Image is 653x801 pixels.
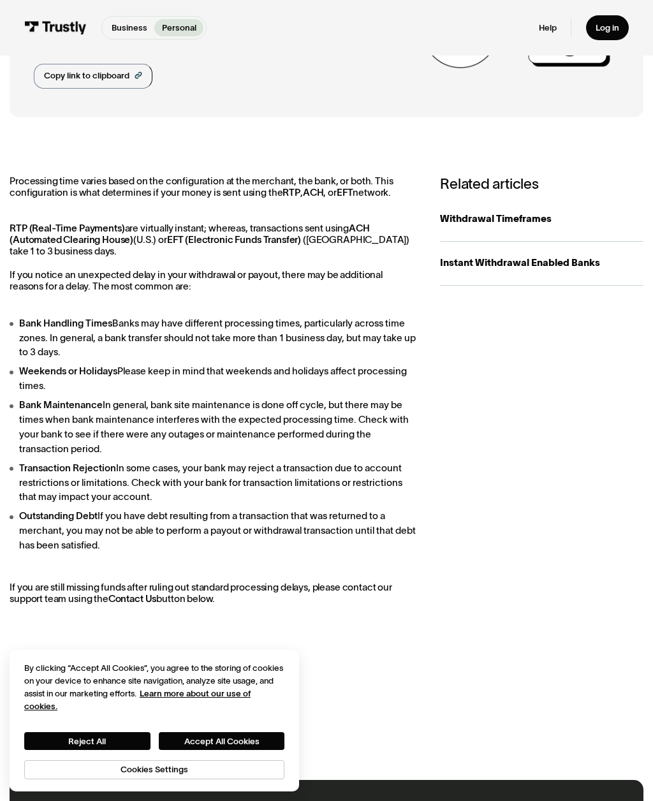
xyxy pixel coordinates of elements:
strong: Transaction Rejection [19,462,116,473]
strong: EFT [337,187,353,198]
li: If you have debt resulting from a transaction that was returned to a merchant, you may not be abl... [10,509,416,552]
strong: Weekends or Holidays [19,365,117,376]
button: Cookies Settings [24,760,285,779]
h3: Related articles [440,175,643,193]
a: More information about your privacy, opens in a new tab [24,689,251,711]
div: Withdrawal Timeframes [440,212,643,226]
a: Instant Withdrawal Enabled Banks [440,242,643,286]
strong: ACH (Automated Clearing House) [10,223,370,245]
button: Accept All Cookies [159,732,285,750]
div: Instant Withdrawal Enabled Banks [440,256,643,270]
li: In general, bank site maintenance is done off cycle, but there may be times when bank maintenance... [10,398,416,456]
strong: RTP [282,187,300,198]
p: If you are still missing funds after ruling out standard processing delays, please contact our su... [10,582,416,605]
p: Processing time varies based on the configuration at the merchant, the bank, or both. This config... [10,175,416,198]
strong: Outstanding Debt [19,510,98,521]
strong: Bank Handling Times [19,318,112,328]
strong: ACH [303,187,324,198]
strong: Contact Us [108,593,157,604]
a: Help [539,22,557,33]
button: Reject All [24,732,150,750]
strong: RTP (Real-Time Payments) [10,223,124,233]
div: Log in [596,22,619,33]
a: Withdrawal Timeframes [440,198,643,242]
div: Cookie banner [10,650,299,791]
li: Please keep in mind that weekends and holidays affect processing times. [10,364,416,393]
strong: Bank Maintenance [19,399,103,410]
div: Privacy [24,662,285,779]
a: Personal [154,19,203,36]
strong: EFT (Electronic Funds Transfer) [167,234,301,245]
li: Banks may have different processing times, particularly across time zones. In general, a bank tra... [10,316,416,360]
div: Copy link to clipboard [44,70,129,82]
p: Business [112,22,147,34]
p: Personal [162,22,196,34]
a: Business [105,19,155,36]
li: In some cases, your bank may reject a transaction due to account restrictions or limitations. Che... [10,461,416,504]
a: Log in [586,15,629,41]
img: Trustly Logo [24,21,87,34]
a: Copy link to clipboard [34,64,152,89]
p: are virtually instant; whereas, transactions sent using (U.S.) or ([GEOGRAPHIC_DATA]) take 1 to 3... [10,223,416,292]
div: By clicking “Accept All Cookies”, you agree to the storing of cookies on your device to enhance s... [24,662,285,713]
